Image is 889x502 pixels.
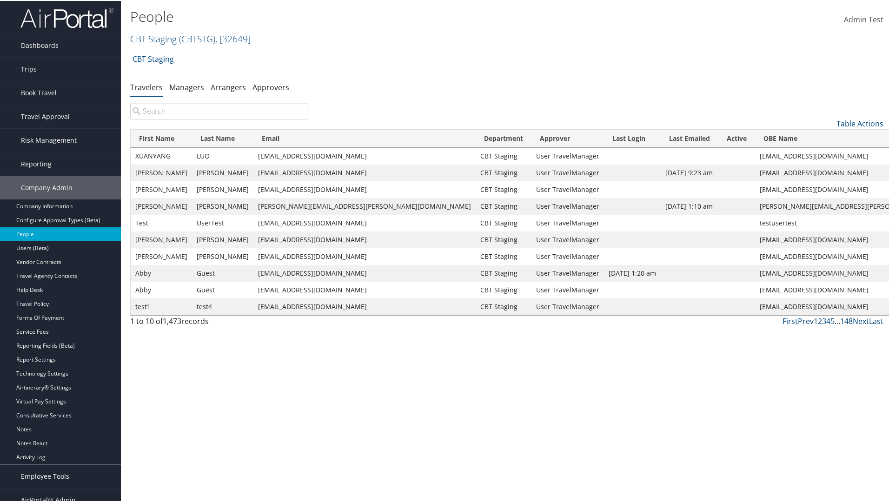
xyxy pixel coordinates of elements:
td: Abby [131,281,192,297]
a: 5 [830,315,835,325]
th: Approver [531,129,604,147]
td: [PERSON_NAME] [192,231,253,247]
span: Book Travel [21,80,57,104]
a: 2 [818,315,822,325]
td: UserTest [192,214,253,231]
a: 4 [826,315,830,325]
a: Admin Test [844,5,883,33]
th: Last Login: activate to sort column ascending [604,129,661,147]
td: User TravelManager [531,164,604,180]
td: [EMAIL_ADDRESS][DOMAIN_NAME] [253,231,476,247]
a: Arrangers [211,81,246,92]
a: 1 [814,315,818,325]
td: [EMAIL_ADDRESS][DOMAIN_NAME] [253,247,476,264]
td: CBT Staging [476,297,531,314]
td: User TravelManager [531,180,604,197]
th: Active: activate to sort column ascending [718,129,755,147]
td: [EMAIL_ADDRESS][DOMAIN_NAME] [253,297,476,314]
td: CBT Staging [476,164,531,180]
a: First [783,315,798,325]
td: [PERSON_NAME] [192,180,253,197]
a: Last [869,315,883,325]
td: [DATE] 9:23 am [661,164,718,180]
td: CBT Staging [476,281,531,297]
span: , [ 32649 ] [215,32,251,44]
td: XUANYANG [131,147,192,164]
a: 148 [840,315,853,325]
td: [EMAIL_ADDRESS][DOMAIN_NAME] [253,164,476,180]
td: CBT Staging [476,231,531,247]
td: [DATE] 1:10 am [661,197,718,214]
td: [PERSON_NAME] [131,197,192,214]
td: CBT Staging [476,214,531,231]
td: test1 [131,297,192,314]
span: 1,473 [163,315,181,325]
a: Table Actions [836,118,883,128]
td: test4 [192,297,253,314]
td: CBT Staging [476,197,531,214]
span: Reporting [21,152,52,175]
td: [EMAIL_ADDRESS][DOMAIN_NAME] [253,214,476,231]
td: User TravelManager [531,281,604,297]
td: Guest [192,264,253,281]
div: 1 to 10 of records [130,315,308,330]
input: Search [130,102,308,119]
td: [PERSON_NAME] [192,197,253,214]
td: User TravelManager [531,147,604,164]
td: User TravelManager [531,264,604,281]
td: Test [131,214,192,231]
a: Approvers [252,81,289,92]
td: LUO [192,147,253,164]
td: [PERSON_NAME] [131,164,192,180]
td: User TravelManager [531,247,604,264]
span: Risk Management [21,128,77,151]
td: CBT Staging [476,247,531,264]
a: Next [853,315,869,325]
td: [EMAIL_ADDRESS][DOMAIN_NAME] [253,264,476,281]
a: CBT Staging [133,49,174,67]
td: [DATE] 1:20 am [604,264,661,281]
span: Admin Test [844,13,883,24]
td: User TravelManager [531,214,604,231]
th: Department: activate to sort column ascending [476,129,531,147]
span: Company Admin [21,175,73,198]
td: [PERSON_NAME] [131,247,192,264]
td: [PERSON_NAME] [131,231,192,247]
th: Last Emailed: activate to sort column ascending [661,129,718,147]
span: Travel Approval [21,104,70,127]
td: Guest [192,281,253,297]
a: Travelers [130,81,163,92]
td: [PERSON_NAME][EMAIL_ADDRESS][PERSON_NAME][DOMAIN_NAME] [253,197,476,214]
td: User TravelManager [531,231,604,247]
td: [PERSON_NAME] [192,247,253,264]
td: CBT Staging [476,147,531,164]
span: … [835,315,840,325]
td: User TravelManager [531,297,604,314]
th: First Name: activate to sort column ascending [131,129,192,147]
td: [PERSON_NAME] [192,164,253,180]
td: User TravelManager [531,197,604,214]
td: Abby [131,264,192,281]
img: airportal-logo.png [20,6,113,28]
td: [EMAIL_ADDRESS][DOMAIN_NAME] [253,281,476,297]
span: Trips [21,57,37,80]
a: Prev [798,315,814,325]
span: Dashboards [21,33,59,56]
th: Email: activate to sort column descending [253,129,476,147]
a: Managers [169,81,204,92]
a: 3 [822,315,826,325]
td: CBT Staging [476,180,531,197]
a: CBT Staging [130,32,251,44]
td: [EMAIL_ADDRESS][DOMAIN_NAME] [253,180,476,197]
h1: People [130,6,632,26]
span: Employee Tools [21,464,69,487]
td: [PERSON_NAME] [131,180,192,197]
span: ( CBTSTG ) [179,32,215,44]
td: [EMAIL_ADDRESS][DOMAIN_NAME] [253,147,476,164]
td: CBT Staging [476,264,531,281]
th: Last Name: activate to sort column ascending [192,129,253,147]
